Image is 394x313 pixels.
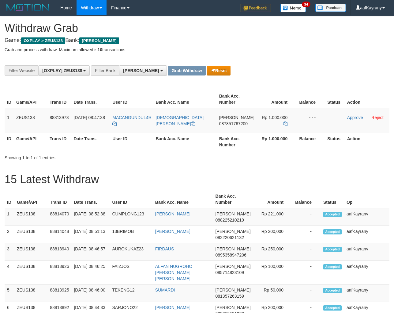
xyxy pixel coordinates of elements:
th: Amount [253,191,293,208]
span: [PERSON_NAME] [123,68,159,73]
td: aafKayrany [344,284,389,302]
th: Game/API [14,133,47,150]
td: - - - [297,108,325,133]
td: 3 [5,243,14,261]
span: [PERSON_NAME] [216,288,251,292]
td: Rp 200,000 [253,226,293,243]
span: Accepted [323,229,342,234]
div: Filter Bank [91,65,119,76]
td: Rp 50,000 [253,284,293,302]
td: - [293,243,321,261]
th: User ID [110,133,153,150]
span: [PERSON_NAME] [216,305,251,310]
a: Approve [347,115,363,120]
td: AUROKUKAZ23 [110,243,152,261]
span: MACANGUNDUL49 [112,115,151,120]
img: MOTION_logo.png [5,3,51,12]
td: Rp 250,000 [253,243,293,261]
td: 88813940 [47,243,71,261]
td: 5 [5,284,14,302]
th: Rp 1.000.000 [257,133,297,150]
div: Showing 1 to 1 of 1 entries [5,152,159,161]
span: [OXPLAY] ZEUS138 [42,68,82,73]
span: [DATE] 08:47:38 [73,115,105,120]
th: Balance [297,133,325,150]
a: FIRDAUS [155,246,174,251]
td: aafKayrany [344,261,389,284]
td: - [293,284,321,302]
td: [DATE] 08:46:25 [71,261,110,284]
td: ZEUS138 [14,208,47,226]
a: [PERSON_NAME] [155,211,190,216]
span: [PERSON_NAME] [216,229,251,234]
td: 2 [5,226,14,243]
span: Accepted [323,305,342,311]
th: User ID [110,91,153,108]
td: 88814048 [47,226,71,243]
th: Bank Acc. Number [213,191,253,208]
img: Feedback.jpg [241,4,271,12]
td: 88814070 [47,208,71,226]
a: [PERSON_NAME] [155,305,190,310]
span: Accepted [323,212,342,217]
td: - [293,208,321,226]
th: Trans ID [47,91,71,108]
span: 34 [302,2,310,7]
th: Op [344,191,389,208]
span: [PERSON_NAME] [216,264,251,269]
span: Accepted [323,264,342,269]
th: Bank Acc. Name [153,191,213,208]
td: Rp 100,000 [253,261,293,284]
td: 88813925 [47,284,71,302]
td: aafKayrany [344,208,389,226]
h4: Game: Bank: [5,37,389,44]
th: Action [345,133,389,150]
td: ZEUS138 [14,243,47,261]
a: ALFAN NUGROHO [PERSON_NAME] [PERSON_NAME] [155,264,192,281]
th: ID [5,191,14,208]
span: Copy 081357263159 to clipboard [216,294,244,299]
th: Date Trans. [71,91,110,108]
th: Balance [297,91,325,108]
a: Copy 1000000 to clipboard [283,121,287,126]
a: SUMARDI [155,288,175,292]
td: - [293,226,321,243]
th: ID [5,91,14,108]
td: ZEUS138 [14,261,47,284]
th: Bank Acc. Number [217,91,257,108]
th: Balance [293,191,321,208]
td: [DATE] 08:46:57 [71,243,110,261]
th: Bank Acc. Number [217,133,257,150]
td: aafKayrany [344,226,389,243]
th: Trans ID [47,133,71,150]
span: Accepted [323,288,342,293]
span: Copy 0895358947206 to clipboard [216,253,246,257]
td: 88813926 [47,261,71,284]
div: Filter Website [5,65,38,76]
th: Status [321,191,344,208]
a: MACANGUNDUL49 [112,115,151,126]
th: Bank Acc. Name [153,91,216,108]
th: User ID [110,191,152,208]
span: 88813973 [50,115,69,120]
button: [OXPLAY] ZEUS138 [38,65,90,76]
th: Game/API [14,91,47,108]
span: [PERSON_NAME] [216,211,251,216]
a: [DEMOGRAPHIC_DATA][PERSON_NAME] [156,115,204,126]
td: - [293,261,321,284]
th: Action [345,91,389,108]
button: Reset [207,66,231,75]
td: Rp 221,000 [253,208,293,226]
h1: 15 Latest Withdraw [5,173,389,186]
h1: Withdraw Grab [5,22,389,34]
span: Copy 082220621132 to clipboard [216,235,244,240]
th: Date Trans. [71,191,110,208]
a: [PERSON_NAME] [155,229,190,234]
th: Bank Acc. Name [153,133,216,150]
td: [DATE] 08:52:38 [71,208,110,226]
p: Grab and process withdraw. Maximum allowed is transactions. [5,47,389,53]
a: Reject [371,115,384,120]
td: [DATE] 08:51:13 [71,226,110,243]
td: ZEUS138 [14,284,47,302]
th: Status [325,133,345,150]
